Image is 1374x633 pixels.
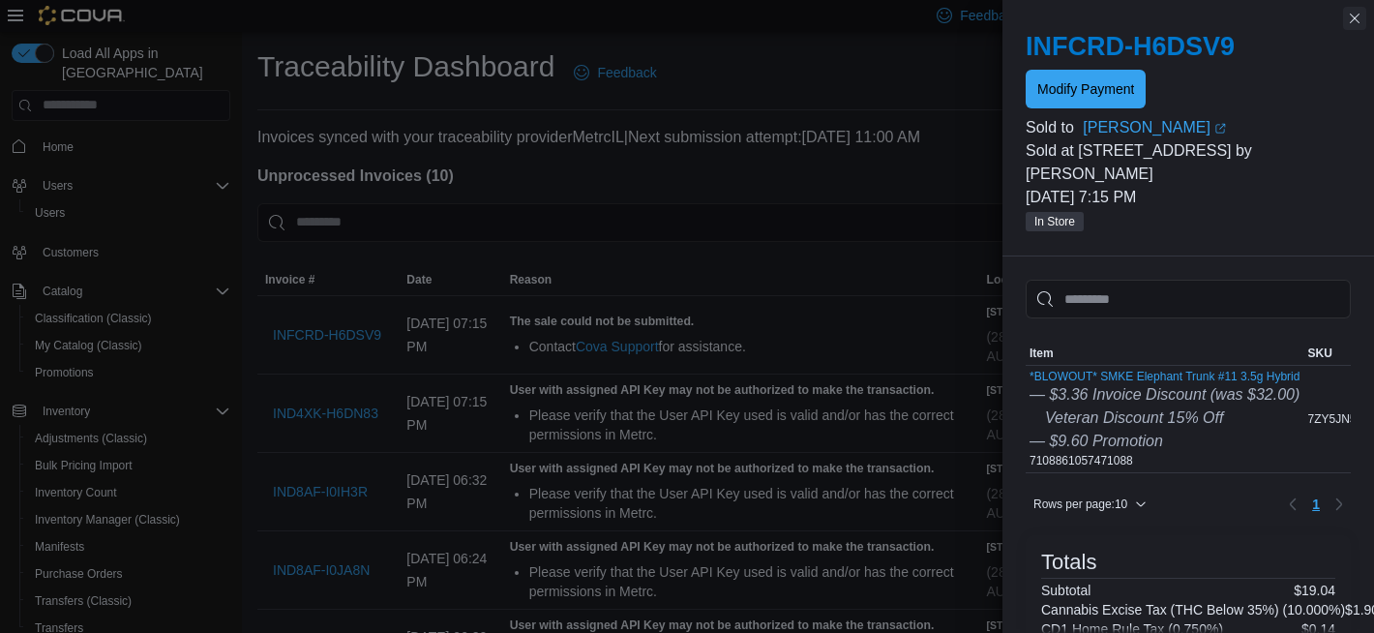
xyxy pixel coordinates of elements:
div: 7108861057471088 [1030,370,1299,468]
button: Previous page [1281,493,1304,516]
button: *BLOWOUT* SMKE Elephant Trunk #11 3.5g Hybrid [1030,370,1299,383]
button: Close this dialog [1343,7,1366,30]
button: Next page [1328,493,1351,516]
div: — $9.60 Promotion [1030,430,1299,453]
svg: External link [1214,123,1226,135]
span: Modify Payment [1037,79,1134,99]
span: Item [1030,346,1054,361]
p: $19.04 [1294,583,1335,598]
h6: Cannabis Excise Tax (THC Below 35%) (10.000%) [1041,602,1345,618]
div: Sold to [1026,116,1079,139]
span: Rows per page : 10 [1033,497,1127,512]
p: [DATE] 7:15 PM [1026,186,1351,209]
button: Page 1 of 1 [1304,489,1328,520]
h2: INFCRD-H6DSV9 [1026,31,1351,62]
nav: Pagination for table: MemoryTable from EuiInMemoryTable [1281,489,1351,520]
button: Rows per page:10 [1026,493,1154,516]
span: In Store [1026,212,1084,231]
span: SKU [1307,346,1331,361]
h3: Totals [1041,551,1096,574]
button: Item [1026,342,1303,365]
span: 1 [1312,495,1320,514]
input: This is a search bar. As you type, the results lower in the page will automatically filter. [1026,280,1351,318]
h6: Subtotal [1041,583,1090,598]
a: [PERSON_NAME]External link [1083,116,1351,139]
span: 7ZY5JN5K [1307,411,1363,427]
button: SKU [1303,342,1367,365]
span: In Store [1034,213,1075,230]
button: Modify Payment [1026,70,1146,108]
div: — $3.36 Invoice Discount (was $32.00) [1030,383,1299,407]
i: Veteran Discount 15% Off [1045,409,1223,426]
p: Sold at [STREET_ADDRESS] by [PERSON_NAME] [1026,139,1351,186]
ul: Pagination for table: MemoryTable from EuiInMemoryTable [1304,489,1328,520]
